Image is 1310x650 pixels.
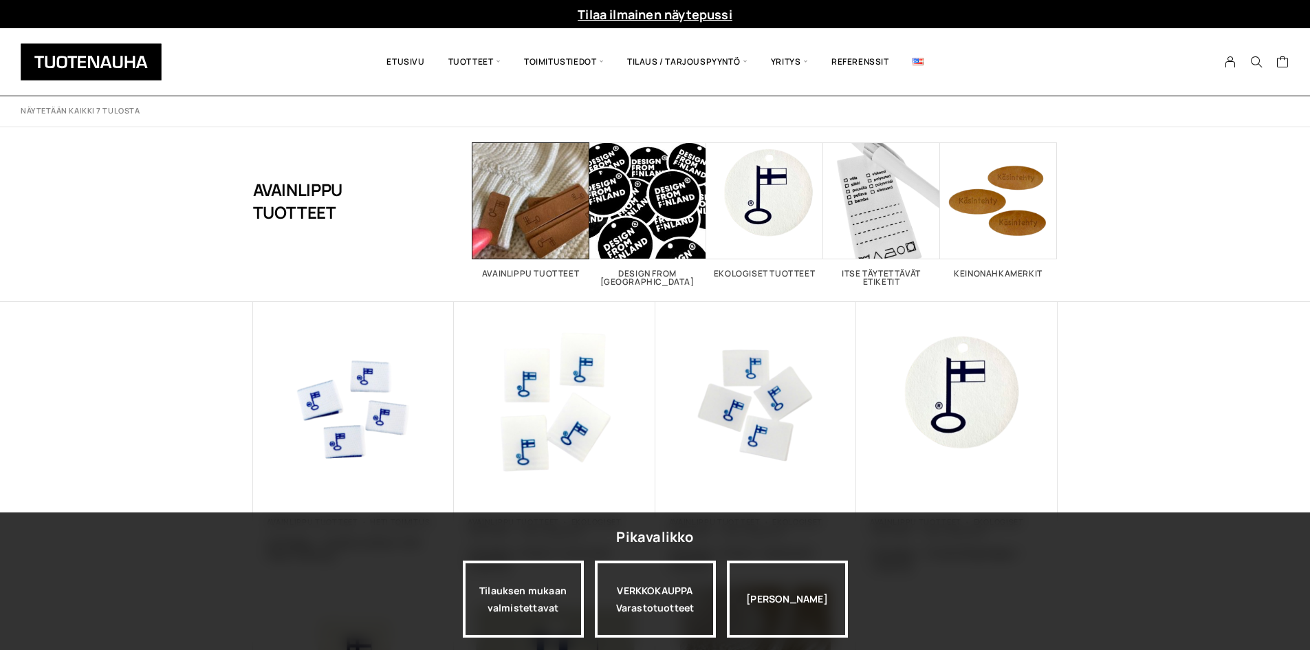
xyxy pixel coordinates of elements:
[21,43,162,80] img: Tuotenauha Oy
[463,561,584,638] a: Tilauksen mukaan valmistettavat
[1276,55,1289,72] a: Cart
[940,270,1057,278] h2: Keinonahkamerkit
[820,39,901,85] a: Referenssit
[578,6,732,23] a: Tilaa ilmainen näytepussi
[589,142,706,286] a: Visit product category Design From Finland
[615,39,759,85] span: Tilaus / Tarjouspyyntö
[940,142,1057,278] a: Visit product category Keinonahkamerkit
[437,39,512,85] span: Tuotteet
[1243,56,1269,68] button: Search
[823,142,940,286] a: Visit product category Itse täytettävät etiketit
[589,270,706,286] h2: Design From [GEOGRAPHIC_DATA]
[375,39,436,85] a: Etusivu
[759,39,820,85] span: Yritys
[616,525,693,550] div: Pikavalikko
[1217,56,1244,68] a: My Account
[512,39,615,85] span: Toimitustiedot
[706,142,823,278] a: Visit product category Ekologiset tuotteet
[21,106,140,116] p: Näytetään kaikki 7 tulosta
[727,561,848,638] div: [PERSON_NAME]
[472,142,589,278] a: Visit product category Avainlippu tuotteet
[472,270,589,278] h2: Avainlippu tuotteet
[913,58,924,65] img: English
[595,561,716,638] a: VERKKOKAUPPAVarastotuotteet
[706,270,823,278] h2: Ekologiset tuotteet
[595,561,716,638] div: VERKKOKAUPPA Varastotuotteet
[823,270,940,286] h2: Itse täytettävät etiketit
[253,142,404,259] h1: Avainlippu tuotteet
